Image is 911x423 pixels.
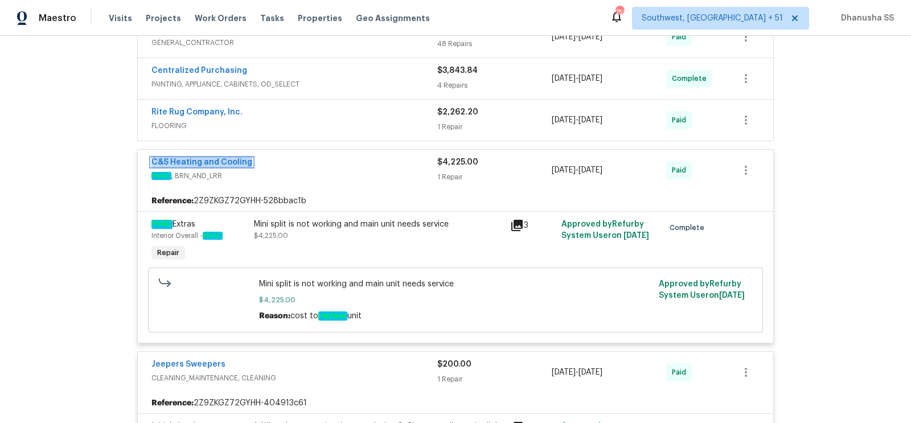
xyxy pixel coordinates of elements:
[151,220,195,229] span: Extras
[138,191,773,211] div: 2Z9ZKGZ72GYHH-528bbac1b
[437,121,552,133] div: 1 Repair
[836,13,894,24] span: Dhanusha SS
[437,108,478,116] span: $2,262.20
[552,73,602,84] span: -
[153,247,184,258] span: Repair
[552,165,602,176] span: -
[298,13,342,24] span: Properties
[151,397,194,409] b: Reference:
[203,232,223,240] em: HVAC
[151,108,243,116] a: Rite Rug Company, Inc.
[437,80,552,91] div: 4 Repairs
[672,367,691,378] span: Paid
[552,31,602,43] span: -
[151,170,437,182] span: , BRN_AND_LRR
[437,373,552,385] div: 1 Repair
[561,220,649,240] span: Approved by Refurby System User on
[578,116,602,124] span: [DATE]
[151,220,173,229] em: HVAC
[552,166,576,174] span: [DATE]
[552,367,602,378] span: -
[578,75,602,83] span: [DATE]
[318,311,347,321] em: replace
[672,73,711,84] span: Complete
[719,291,745,299] span: [DATE]
[578,33,602,41] span: [DATE]
[510,219,555,232] div: 3
[151,37,437,48] span: GENERAL_CONTRACTOR
[151,120,437,132] span: FLOORING
[623,232,649,240] span: [DATE]
[290,311,362,321] span: cost to unit
[259,278,653,290] span: Mini split is not working and main unit needs service
[260,14,284,22] span: Tasks
[259,312,290,320] span: Reason:
[146,13,181,24] span: Projects
[642,13,783,24] span: Southwest, [GEOGRAPHIC_DATA] + 51
[552,368,576,376] span: [DATE]
[151,67,247,75] a: Centralized Purchasing
[151,360,225,368] a: Jeepers Sweepers
[578,368,602,376] span: [DATE]
[151,372,437,384] span: CLEANING_MAINTENANCE, CLEANING
[254,232,288,239] span: $4,225.00
[39,13,76,24] span: Maestro
[659,280,745,299] span: Approved by Refurby System User on
[578,166,602,174] span: [DATE]
[254,219,503,230] div: Mini split is not working and main unit needs service
[437,67,478,75] span: $3,843.84
[672,31,691,43] span: Paid
[109,13,132,24] span: Visits
[437,360,471,368] span: $200.00
[552,75,576,83] span: [DATE]
[151,158,252,166] a: C&S Heating and Cooling
[356,13,430,24] span: Geo Assignments
[437,158,478,166] span: $4,225.00
[552,114,602,126] span: -
[670,222,709,233] span: Complete
[552,116,576,124] span: [DATE]
[552,33,576,41] span: [DATE]
[151,232,223,239] span: Interior Overall -
[259,294,653,306] span: $4,225.00
[437,171,552,183] div: 1 Repair
[195,13,247,24] span: Work Orders
[615,7,623,18] div: 758
[151,195,194,207] b: Reference:
[151,79,437,90] span: PAINTING, APPLIANCE, CABINETS, OD_SELECT
[672,114,691,126] span: Paid
[151,172,171,180] em: HVAC
[437,38,552,50] div: 48 Repairs
[672,165,691,176] span: Paid
[138,393,773,413] div: 2Z9ZKGZ72GYHH-404913c61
